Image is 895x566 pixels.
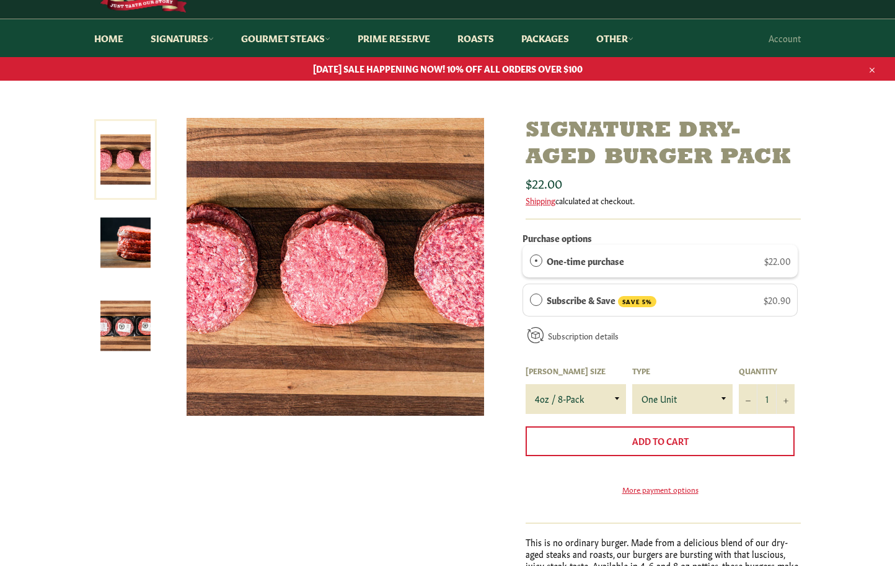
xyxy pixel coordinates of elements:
span: $22.00 [526,174,562,191]
label: Quantity [739,366,795,376]
a: Shipping [526,194,555,206]
label: [PERSON_NAME] Size [526,366,626,376]
img: Signature Dry-Aged Burger Pack [187,118,484,416]
button: Reduce item quantity by one [739,384,757,414]
span: $20.90 [764,294,791,306]
span: Add to Cart [632,434,689,447]
a: Packages [509,19,581,57]
img: Signature Dry-Aged Burger Pack [100,301,151,351]
a: Gourmet Steaks [229,19,343,57]
a: Home [82,19,136,57]
img: Signature Dry-Aged Burger Pack [100,218,151,268]
label: One-time purchase [547,254,624,267]
button: Increase item quantity by one [776,384,795,414]
button: Add to Cart [526,426,795,456]
div: calculated at checkout. [526,195,801,206]
h1: Signature Dry-Aged Burger Pack [526,118,801,171]
a: Signatures [138,19,226,57]
a: More payment options [526,484,795,495]
a: Prime Reserve [345,19,443,57]
a: Subscription details [548,330,619,341]
div: One-time purchase [530,254,542,267]
label: Subscribe & Save [547,293,657,308]
a: Other [584,19,646,57]
a: Roasts [445,19,506,57]
label: Type [632,366,733,376]
div: Subscribe & Save [530,293,542,307]
span: $22.00 [764,254,791,267]
label: Purchase options [522,231,592,244]
span: SAVE 5% [618,296,656,308]
a: Account [762,20,807,56]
